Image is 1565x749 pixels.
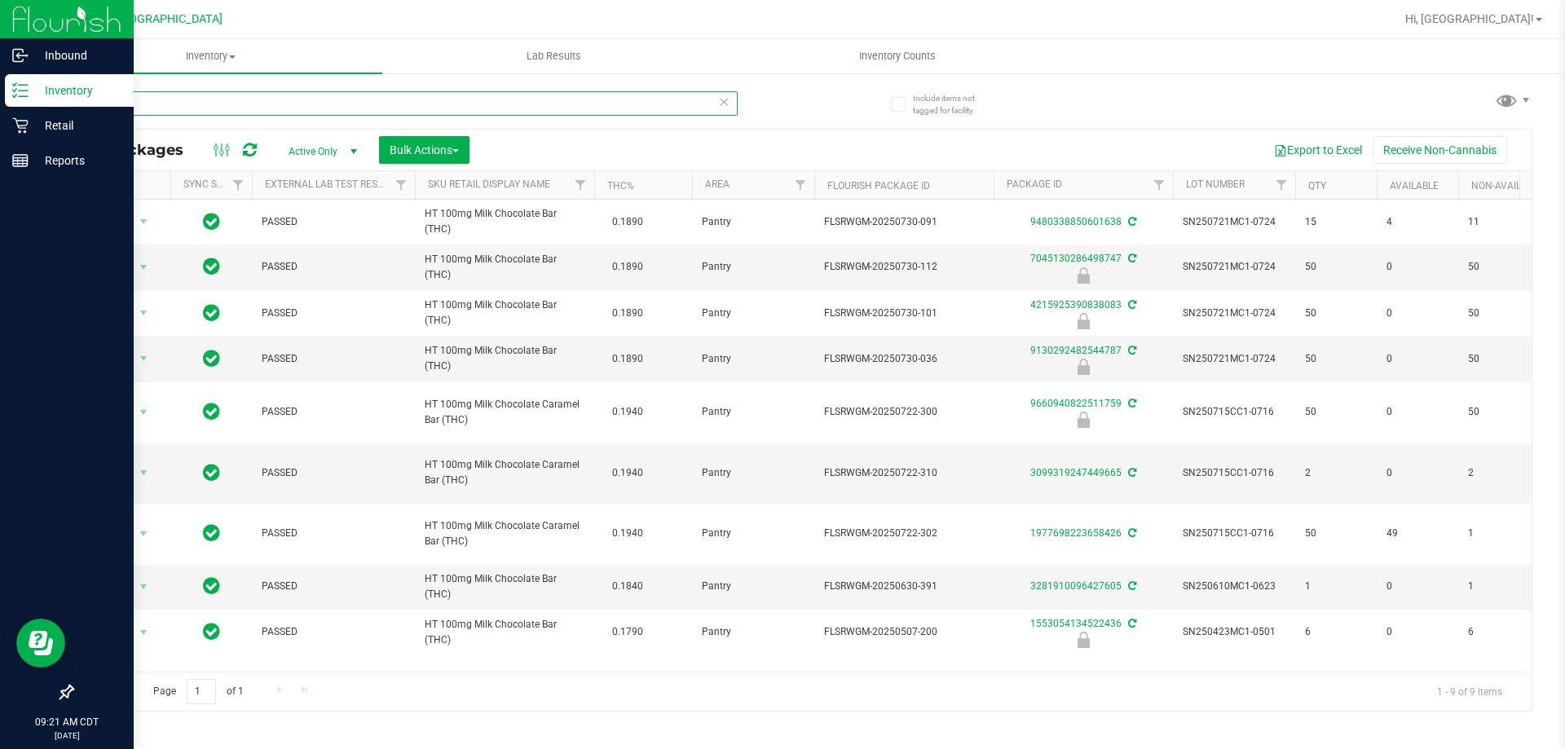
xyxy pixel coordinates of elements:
p: [DATE] [7,729,126,742]
span: 4 [1386,214,1448,230]
span: select [134,461,154,484]
span: 1 [1468,579,1530,594]
span: Lab Results [505,49,603,64]
span: HT 100mg Milk Chocolate Bar (THC) [425,252,584,283]
span: SN250721MC1-0724 [1183,306,1285,321]
span: 1 - 9 of 9 items [1424,679,1515,703]
span: FLSRWGM-20250722-302 [824,526,984,541]
span: 1 [1468,526,1530,541]
span: FLSRWGM-20250730-112 [824,259,984,275]
span: SN250715CC1-0716 [1183,526,1285,541]
span: PASSED [262,526,405,541]
span: Page of 1 [139,679,257,704]
span: HT 100mg Milk Chocolate Bar (THC) [425,206,584,237]
span: Pantry [702,526,805,541]
span: In Sync [203,400,220,423]
span: SN250610MC1-0623 [1183,579,1285,594]
a: 4215925390838083 [1030,299,1122,311]
a: Inventory Counts [725,39,1069,73]
span: 0.1940 [604,461,651,485]
a: Package ID [1007,178,1062,190]
span: In Sync [203,522,220,544]
a: 9660940822511759 [1030,398,1122,409]
span: Pantry [702,351,805,367]
a: Sync Status [183,178,246,190]
a: 1977698223658426 [1030,527,1122,539]
span: 6 [1468,624,1530,640]
span: Hi, [GEOGRAPHIC_DATA]! [1405,12,1534,25]
span: PASSED [262,351,405,367]
span: Sync from Compliance System [1126,467,1136,478]
p: Retail [29,116,126,135]
span: FLSRWGM-20250730-101 [824,306,984,321]
span: SN250715CC1-0716 [1183,404,1285,420]
span: HT 100mg Milk Chocolate Bar (THC) [425,343,584,374]
span: 6 [1305,624,1367,640]
span: SN250721MC1-0724 [1183,351,1285,367]
span: 2 [1468,465,1530,481]
div: Newly Received [991,412,1175,428]
span: 50 [1305,306,1367,321]
span: 50 [1468,306,1530,321]
span: Pantry [702,624,805,640]
span: All Packages [85,141,200,159]
span: FLSRWGM-20250722-310 [824,465,984,481]
span: In Sync [203,461,220,484]
span: 0 [1386,579,1448,594]
a: 1553054134522436 [1030,618,1122,629]
a: Filter [225,171,252,199]
span: 15 [1305,214,1367,230]
span: 50 [1305,351,1367,367]
span: Inventory Counts [837,49,958,64]
span: PASSED [262,624,405,640]
span: 0 [1386,306,1448,321]
span: 0.1940 [604,522,651,545]
p: Inventory [29,81,126,100]
span: 2 [1305,465,1367,481]
p: 09:21 AM CDT [7,715,126,729]
span: In Sync [203,347,220,370]
span: select [134,210,154,233]
span: select [134,575,154,598]
span: FLSRWGM-20250722-300 [824,404,984,420]
span: select [134,522,154,545]
div: Newly Received [991,359,1175,375]
div: Administrative Hold [991,632,1175,648]
button: Receive Non-Cannabis [1373,136,1507,164]
span: 50 [1468,259,1530,275]
span: Pantry [702,579,805,594]
inline-svg: Inbound [12,47,29,64]
span: Sync from Compliance System [1126,580,1136,592]
a: Qty [1308,180,1326,192]
a: 7045130286498747 [1030,253,1122,264]
p: Inbound [29,46,126,65]
a: Sku Retail Display Name [428,178,550,190]
span: 50 [1468,404,1530,420]
span: Pantry [702,306,805,321]
span: Sync from Compliance System [1126,527,1136,539]
a: Lot Number [1186,178,1245,190]
iframe: Resource center [16,619,65,667]
input: Search Package ID, Item Name, SKU, Lot or Part Number... [72,91,738,116]
span: Sync from Compliance System [1126,299,1136,311]
span: [GEOGRAPHIC_DATA] [111,12,223,26]
span: 50 [1305,259,1367,275]
span: FLSRWGM-20250730-091 [824,214,984,230]
span: HT 100mg Milk Chocolate Caramel Bar (THC) [425,397,584,428]
p: Reports [29,151,126,170]
inline-svg: Inventory [12,82,29,99]
span: PASSED [262,306,405,321]
span: PASSED [262,404,405,420]
span: SN250715CC1-0716 [1183,465,1285,481]
span: select [134,302,154,324]
span: Pantry [702,214,805,230]
span: 11 [1468,214,1530,230]
span: HT 100mg Milk Chocolate Caramel Bar (THC) [425,457,584,488]
span: Include items not tagged for facility [913,92,994,117]
a: Lab Results [382,39,725,73]
a: Flourish Package ID [827,180,930,192]
a: THC% [607,180,634,192]
span: HT 100mg Milk Chocolate Caramel Bar (THC) [425,518,584,549]
span: In Sync [203,210,220,233]
span: SN250423MC1-0501 [1183,624,1285,640]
